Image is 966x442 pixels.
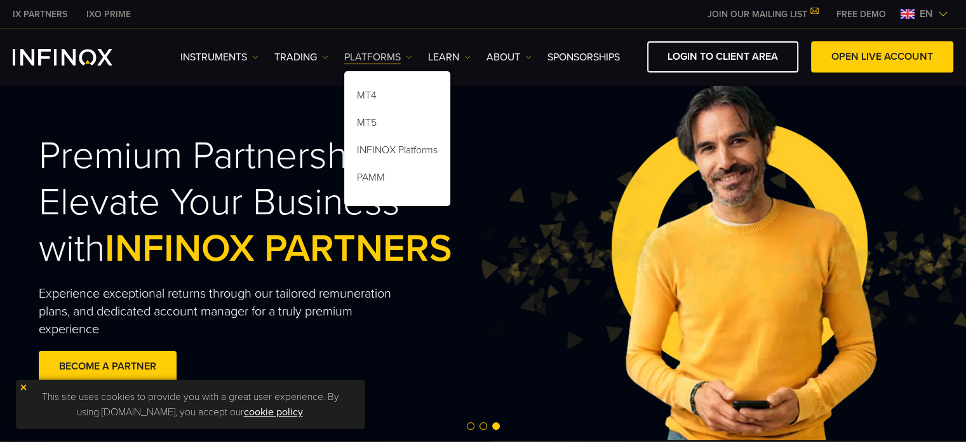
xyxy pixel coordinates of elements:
a: ABOUT [486,50,532,65]
a: INFINOX [77,8,140,21]
a: TRADING [274,50,328,65]
a: PLATFORMS [344,50,412,65]
a: JOIN OUR MAILING LIST [698,9,827,20]
a: INFINOX Logo [13,49,142,66]
a: INFINOX Platforms [344,139,450,166]
a: MT4 [344,84,450,111]
a: PAMM [344,166,450,193]
p: Experience exceptional returns through our tailored remuneration plans, and dedicated account man... [39,285,416,338]
p: This site uses cookies to provide you with a great user experience. By using [DOMAIN_NAME], you a... [22,386,359,423]
a: OPEN LIVE ACCOUNT [811,41,953,73]
span: Go to slide 2 [480,422,487,430]
h2: Premium Partnership, Elevate Your Business with [39,133,510,273]
span: Go to slide 3 [492,422,500,430]
a: Instruments [180,50,258,65]
a: INFINOX MENU [827,8,896,21]
a: cookie policy [244,406,303,418]
a: SPONSORSHIPS [547,50,620,65]
span: en [915,6,938,22]
img: yellow close icon [19,383,28,392]
a: LOGIN TO CLIENT AREA [647,41,798,73]
a: BECOME A PARTNER [39,351,177,382]
a: MT5 [344,111,450,139]
a: Learn [428,50,471,65]
span: Go to slide 1 [467,422,474,430]
a: INFINOX [3,8,77,21]
span: INFINOX PARTNERS [105,226,452,272]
